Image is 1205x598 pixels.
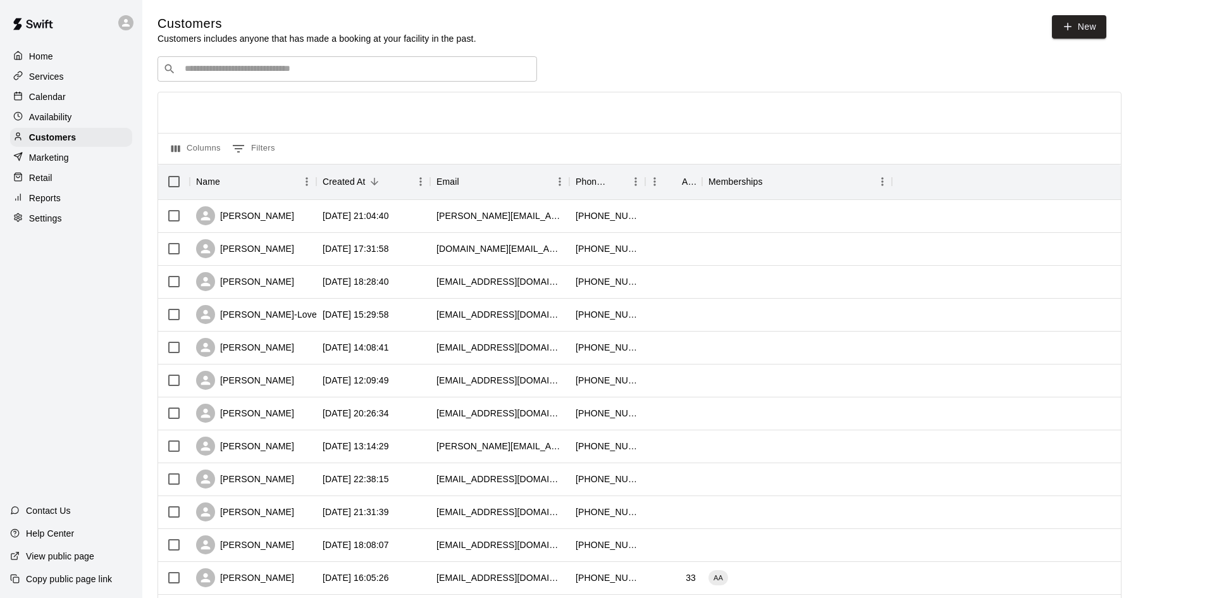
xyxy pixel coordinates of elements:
[664,173,682,190] button: Sort
[702,164,892,199] div: Memberships
[323,209,389,222] div: 2025-10-13 21:04:40
[29,131,76,144] p: Customers
[576,407,639,420] div: +19183981375
[323,164,366,199] div: Created At
[158,56,537,82] div: Search customers by name or email
[26,550,94,563] p: View public page
[366,173,383,190] button: Sort
[430,164,569,199] div: Email
[576,473,639,485] div: +15017656982
[10,67,132,86] a: Services
[576,209,639,222] div: +16233325371
[645,164,702,199] div: Age
[626,172,645,191] button: Menu
[220,173,238,190] button: Sort
[436,242,563,255] div: sharon4349.sd@gmail.com
[229,139,278,159] button: Show filters
[609,173,626,190] button: Sort
[196,206,294,225] div: [PERSON_NAME]
[873,172,892,191] button: Menu
[436,308,563,321] div: johnstons9@sbcglobal.net
[436,275,563,288] div: andywheeler7676@gmail.com
[436,571,563,584] div: dmoses1310@gmail.com
[436,374,563,387] div: sarajayshipman@gmail.com
[196,568,294,587] div: [PERSON_NAME]
[323,473,389,485] div: 2025-10-01 22:38:15
[569,164,645,199] div: Phone Number
[411,172,430,191] button: Menu
[323,275,389,288] div: 2025-10-09 18:28:40
[1052,15,1106,39] a: New
[196,305,317,324] div: [PERSON_NAME]-Love
[196,338,294,357] div: [PERSON_NAME]
[10,148,132,167] a: Marketing
[323,407,389,420] div: 2025-10-05 20:26:34
[10,47,132,66] a: Home
[436,164,459,199] div: Email
[436,506,563,518] div: dguggina@gmail.com
[190,164,316,199] div: Name
[10,209,132,228] div: Settings
[196,272,294,291] div: [PERSON_NAME]
[436,407,563,420] div: sooner824@aol.com
[550,172,569,191] button: Menu
[158,32,476,45] p: Customers includes anyone that has made a booking at your facility in the past.
[323,374,389,387] div: 2025-10-07 12:09:49
[708,573,728,583] span: AA
[763,173,781,190] button: Sort
[196,371,294,390] div: [PERSON_NAME]
[26,573,112,585] p: Copy public page link
[26,527,74,540] p: Help Center
[323,506,389,518] div: 2025-09-29 21:31:39
[323,341,389,354] div: 2025-10-08 14:08:41
[576,374,639,387] div: +18706799459
[323,308,389,321] div: 2025-10-09 15:29:58
[323,571,389,584] div: 2025-09-26 16:05:26
[576,539,639,551] div: +14792203749
[459,173,477,190] button: Sort
[576,164,609,199] div: Phone Number
[436,473,563,485] div: meridethmccoy@gmail.com
[436,341,563,354] div: charlesmfitz@gmail.com
[682,164,696,199] div: Age
[708,164,763,199] div: Memberships
[29,70,64,83] p: Services
[10,168,132,187] a: Retail
[168,139,224,159] button: Select columns
[29,192,61,204] p: Reports
[576,275,639,288] div: +15013149688
[196,164,220,199] div: Name
[10,108,132,127] a: Availability
[576,571,639,584] div: +14795863385
[436,440,563,452] div: erin.powell958@gmail.com
[323,440,389,452] div: 2025-10-04 13:14:29
[29,111,72,123] p: Availability
[297,172,316,191] button: Menu
[436,209,563,222] div: teresa.572@hotmail.com
[29,212,62,225] p: Settings
[10,87,132,106] a: Calendar
[196,239,294,258] div: [PERSON_NAME]
[323,242,389,255] div: 2025-10-11 17:31:58
[10,189,132,208] a: Reports
[576,308,639,321] div: +14796334286
[686,571,696,584] div: 33
[29,171,53,184] p: Retail
[10,128,132,147] a: Customers
[26,504,71,517] p: Contact Us
[576,506,639,518] div: +17652108078
[576,341,639,354] div: +13183761601
[29,50,53,63] p: Home
[436,539,563,551] div: mykaladanelle4@gmail.com
[29,151,69,164] p: Marketing
[158,15,476,32] h5: Customers
[316,164,430,199] div: Created At
[196,502,294,521] div: [PERSON_NAME]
